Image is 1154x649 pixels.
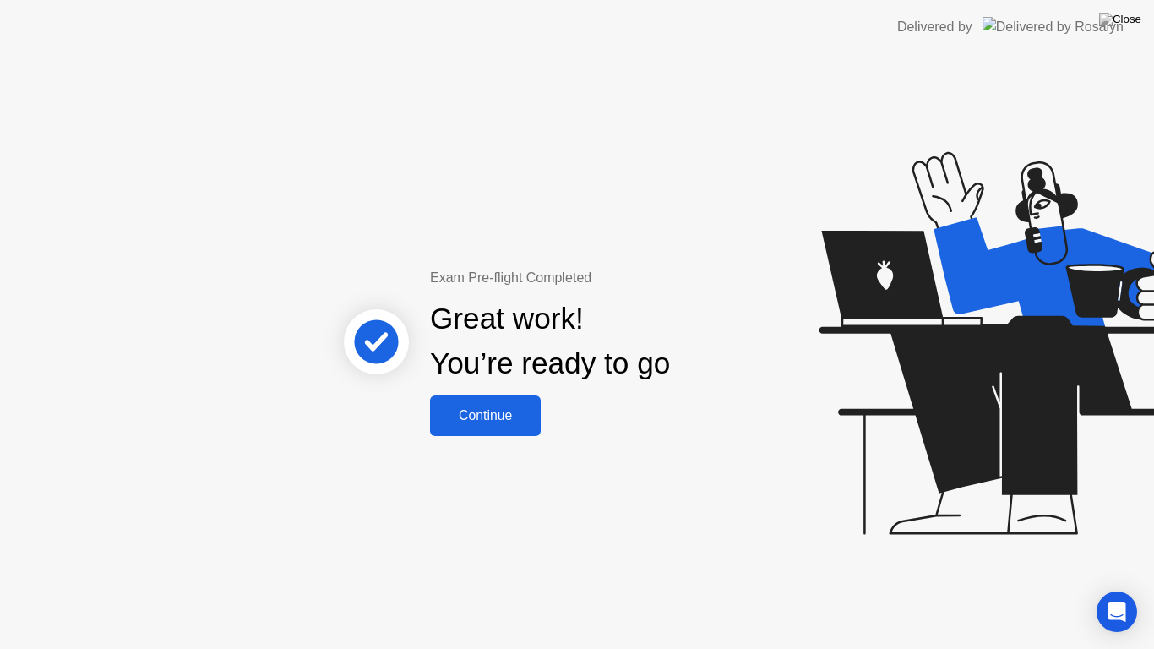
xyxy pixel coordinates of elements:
[435,408,536,423] div: Continue
[897,17,972,37] div: Delivered by
[430,268,779,288] div: Exam Pre-flight Completed
[983,17,1124,36] img: Delivered by Rosalyn
[430,297,670,386] div: Great work! You’re ready to go
[1097,592,1137,632] div: Open Intercom Messenger
[430,395,541,436] button: Continue
[1099,13,1141,26] img: Close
